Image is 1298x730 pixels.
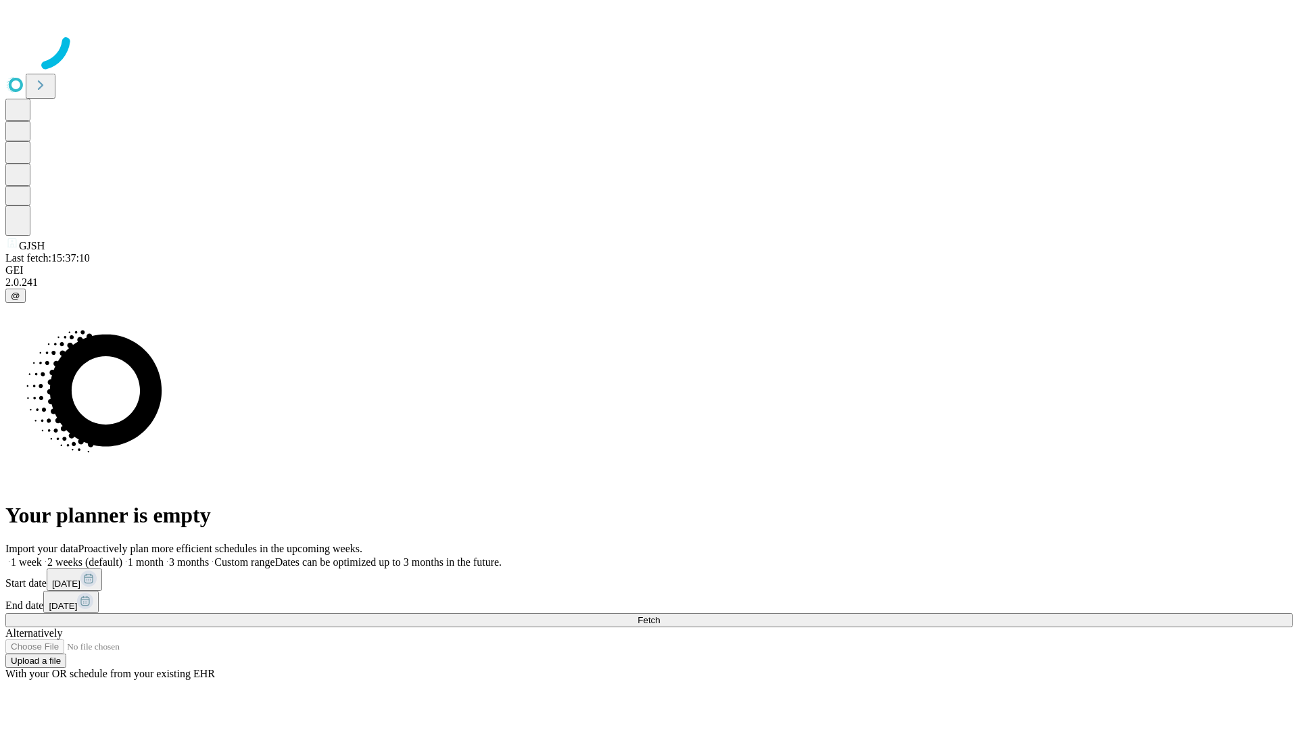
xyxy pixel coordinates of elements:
[5,543,78,554] span: Import your data
[43,591,99,613] button: [DATE]
[5,654,66,668] button: Upload a file
[19,240,45,251] span: GJSH
[638,615,660,625] span: Fetch
[5,613,1293,627] button: Fetch
[214,556,274,568] span: Custom range
[169,556,209,568] span: 3 months
[78,543,362,554] span: Proactively plan more efficient schedules in the upcoming weeks.
[275,556,502,568] span: Dates can be optimized up to 3 months in the future.
[47,568,102,591] button: [DATE]
[49,601,77,611] span: [DATE]
[52,579,80,589] span: [DATE]
[5,264,1293,276] div: GEI
[5,568,1293,591] div: Start date
[5,591,1293,613] div: End date
[5,627,62,639] span: Alternatively
[5,289,26,303] button: @
[128,556,164,568] span: 1 month
[11,291,20,301] span: @
[5,276,1293,289] div: 2.0.241
[5,252,90,264] span: Last fetch: 15:37:10
[5,668,215,679] span: With your OR schedule from your existing EHR
[11,556,42,568] span: 1 week
[47,556,122,568] span: 2 weeks (default)
[5,503,1293,528] h1: Your planner is empty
